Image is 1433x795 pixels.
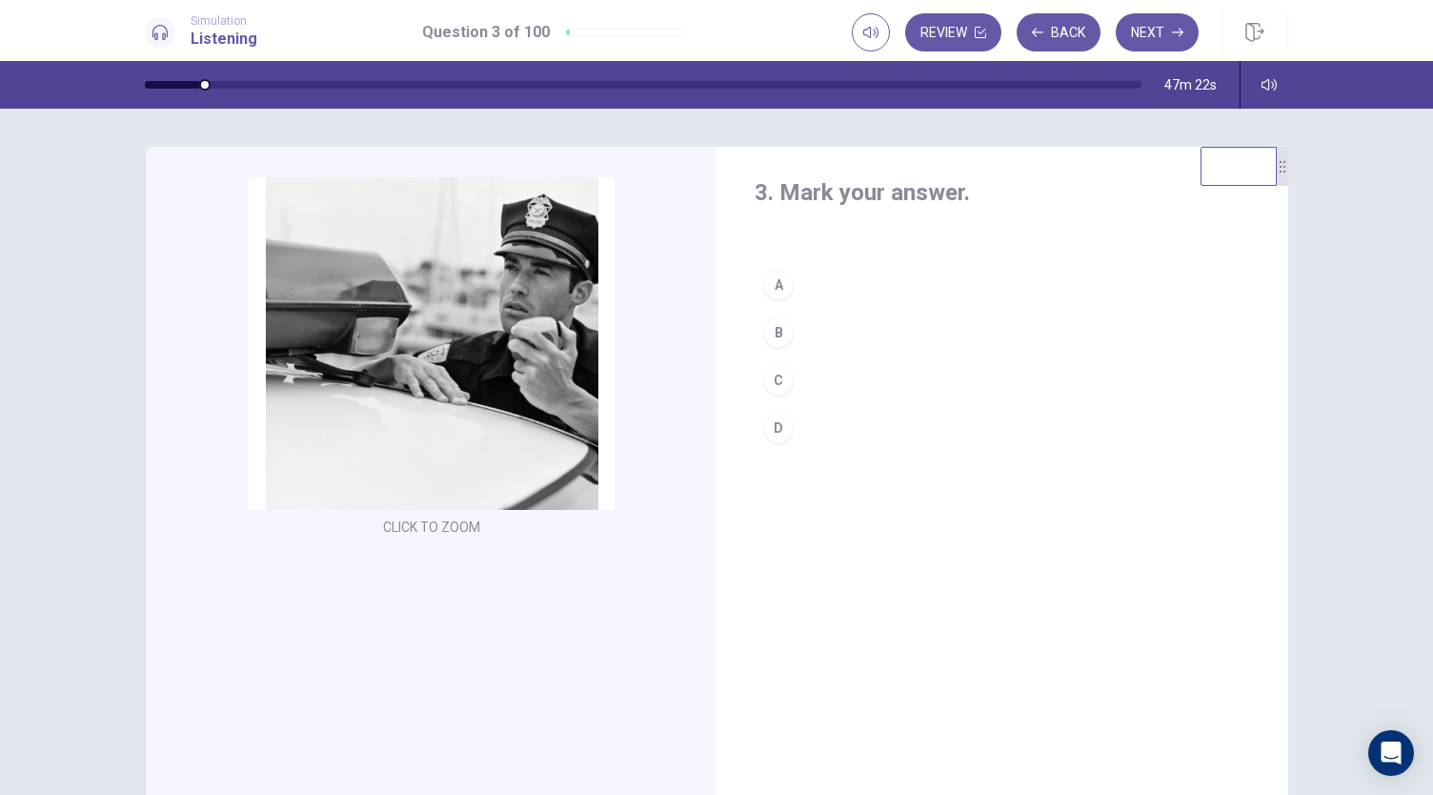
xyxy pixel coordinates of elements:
[763,413,794,443] div: D
[1368,730,1414,776] div: Open Intercom Messenger
[755,177,1250,208] h4: 3. Mark your answer.
[763,365,794,396] div: C
[1116,13,1199,51] button: Next
[763,270,794,300] div: A
[755,404,1250,452] button: D
[755,261,1250,309] button: A
[191,14,257,28] span: Simulation
[1017,13,1100,51] button: Back
[422,21,550,44] h1: Question 3 of 100
[763,317,794,348] div: B
[755,357,1250,404] button: C
[191,28,257,51] h1: Listening
[755,309,1250,357] button: B
[905,13,1001,51] button: Review
[1164,77,1217,92] span: 47m 22s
